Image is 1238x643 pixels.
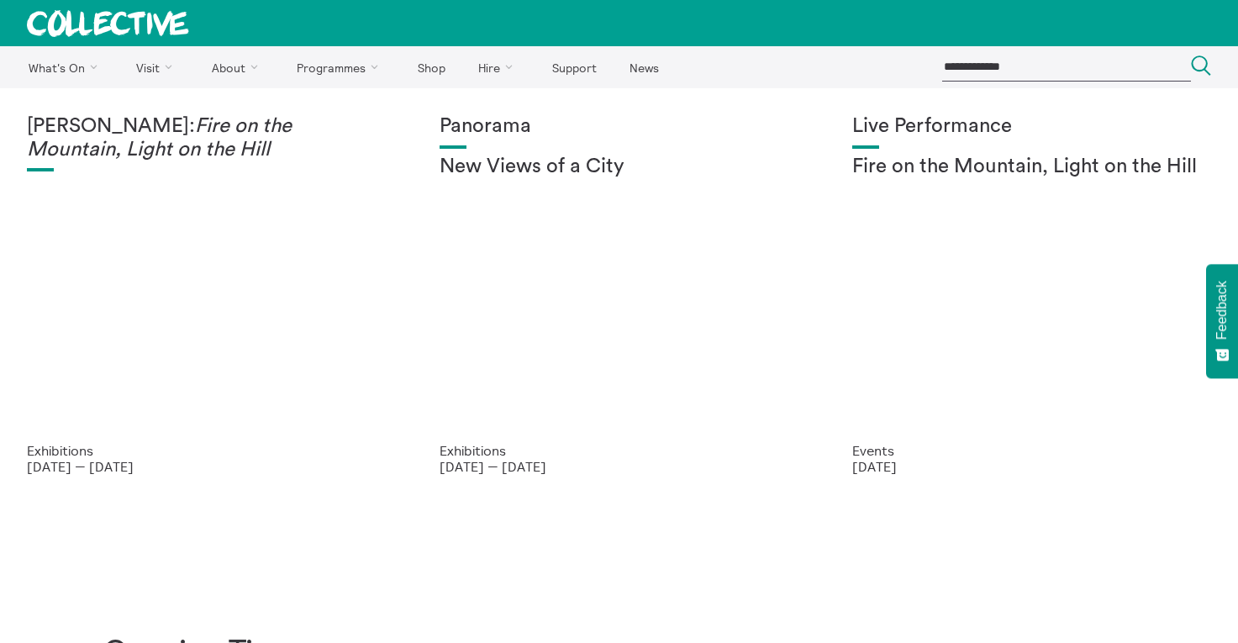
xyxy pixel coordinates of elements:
[440,459,798,474] p: [DATE] — [DATE]
[413,88,825,501] a: Collective Panorama June 2025 small file 8 Panorama New Views of a City Exhibitions [DATE] — [DATE]
[852,443,1211,458] p: Events
[122,46,194,88] a: Visit
[537,46,611,88] a: Support
[282,46,400,88] a: Programmes
[852,155,1211,179] h2: Fire on the Mountain, Light on the Hill
[440,155,798,179] h2: New Views of a City
[440,443,798,458] p: Exhibitions
[403,46,460,88] a: Shop
[27,115,386,161] h1: [PERSON_NAME]:
[614,46,673,88] a: News
[1206,264,1238,378] button: Feedback - Show survey
[13,46,119,88] a: What's On
[852,459,1211,474] p: [DATE]
[197,46,279,88] a: About
[464,46,535,88] a: Hire
[825,88,1238,501] a: Photo: Eoin Carey Live Performance Fire on the Mountain, Light on the Hill Events [DATE]
[27,459,386,474] p: [DATE] — [DATE]
[27,443,386,458] p: Exhibitions
[440,115,798,139] h1: Panorama
[852,115,1211,139] h1: Live Performance
[27,116,292,160] em: Fire on the Mountain, Light on the Hill
[1214,281,1230,340] span: Feedback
